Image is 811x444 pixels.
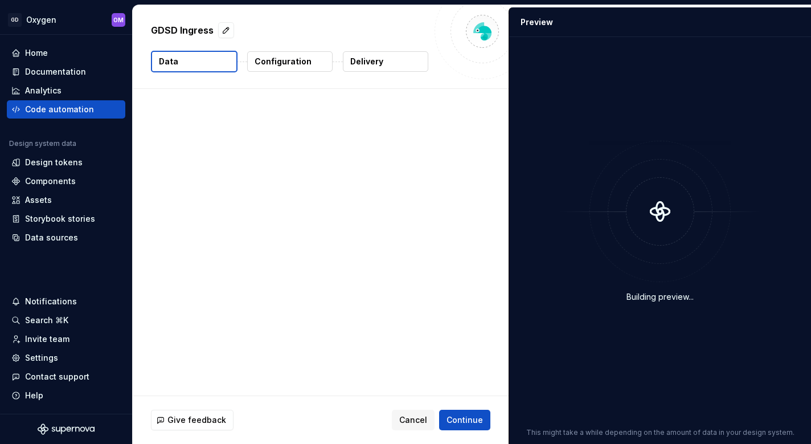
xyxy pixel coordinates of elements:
[392,410,435,430] button: Cancel
[447,414,483,426] span: Continue
[151,51,237,72] button: Data
[7,100,125,119] a: Code automation
[343,51,428,72] button: Delivery
[526,428,794,437] p: This might take a while depending on the amount of data in your design system.
[167,414,226,426] span: Give feedback
[25,47,48,59] div: Home
[25,66,86,78] div: Documentation
[9,139,76,148] div: Design system data
[25,85,62,96] div: Analytics
[25,371,89,382] div: Contact support
[7,44,125,62] a: Home
[151,410,234,430] button: Give feedback
[247,51,333,72] button: Configuration
[521,17,553,28] div: Preview
[25,333,69,345] div: Invite team
[255,56,312,67] p: Configuration
[7,311,125,329] button: Search ⌘K
[7,210,125,228] a: Storybook stories
[7,153,125,172] a: Design tokens
[159,56,178,67] p: Data
[25,352,58,364] div: Settings
[25,390,43,401] div: Help
[7,172,125,190] a: Components
[38,423,95,435] svg: Supernova Logo
[7,229,125,247] a: Data sources
[2,7,130,32] button: GDOxygenOM
[7,368,125,386] button: Contact support
[626,291,694,303] div: Building preview...
[113,15,124,25] div: OM
[7,349,125,367] a: Settings
[25,213,95,225] div: Storybook stories
[25,315,68,326] div: Search ⌘K
[7,292,125,311] button: Notifications
[7,330,125,348] a: Invite team
[7,191,125,209] a: Assets
[25,176,76,187] div: Components
[25,194,52,206] div: Assets
[25,296,77,307] div: Notifications
[8,13,22,27] div: GD
[399,414,427,426] span: Cancel
[25,232,78,243] div: Data sources
[7,386,125,405] button: Help
[7,63,125,81] a: Documentation
[26,14,56,26] div: Oxygen
[25,157,83,168] div: Design tokens
[350,56,383,67] p: Delivery
[7,82,125,100] a: Analytics
[439,410,490,430] button: Continue
[151,23,214,37] p: GDSD Ingress
[25,104,94,115] div: Code automation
